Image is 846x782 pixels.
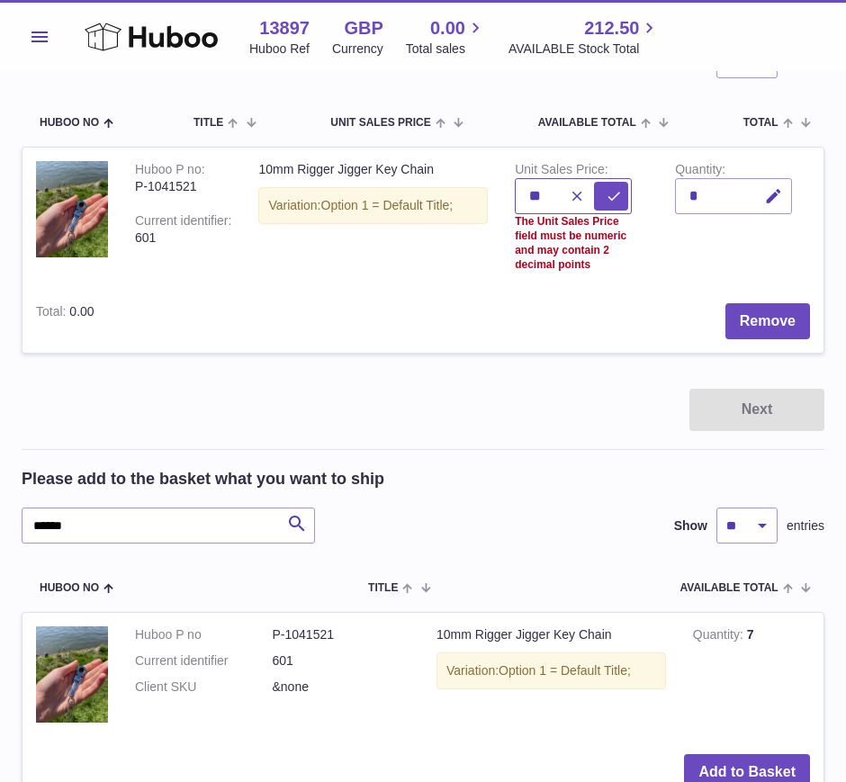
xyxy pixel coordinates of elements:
[680,582,778,594] span: AVAILABLE Total
[135,229,231,247] div: 601
[508,16,661,58] a: 212.50 AVAILABLE Stock Total
[40,117,99,129] span: Huboo no
[693,627,747,646] strong: Quantity
[36,161,108,257] img: 10mm Rigger Jigger Key Chain
[258,187,488,224] div: Variation:
[436,652,666,689] div: Variation:
[515,162,607,181] label: Unit Sales Price
[245,148,501,290] td: 10mm Rigger Jigger Key Chain
[508,40,661,58] span: AVAILABLE Stock Total
[135,679,273,696] dt: Client SKU
[406,16,486,58] a: 0.00 Total sales
[674,517,707,535] label: Show
[423,613,679,741] td: 10mm Rigger Jigger Key Chain
[135,213,231,232] div: Current identifier
[135,162,205,181] div: Huboo P no
[273,652,410,670] dd: 601
[273,626,410,643] dd: P-1041521
[249,40,310,58] div: Huboo Ref
[40,582,99,594] span: Huboo no
[499,663,631,678] span: Option 1 = Default Title;
[368,582,398,594] span: Title
[430,16,465,40] span: 0.00
[743,117,778,129] span: Total
[679,613,823,741] td: 7
[330,117,430,129] span: Unit Sales Price
[36,626,108,723] img: 10mm Rigger Jigger Key Chain
[259,16,310,40] strong: 13897
[36,304,69,323] label: Total
[515,214,632,273] div: The Unit Sales Price field must be numeric and may contain 2 decimal points
[135,626,273,643] dt: Huboo P no
[675,162,725,181] label: Quantity
[22,468,384,490] h2: Please add to the basket what you want to ship
[787,517,824,535] span: entries
[584,16,639,40] span: 212.50
[273,679,410,696] dd: &none
[321,198,454,212] span: Option 1 = Default Title;
[69,304,94,319] span: 0.00
[135,178,231,195] div: P-1041521
[344,16,382,40] strong: GBP
[193,117,223,129] span: Title
[332,40,383,58] div: Currency
[135,652,273,670] dt: Current identifier
[538,117,636,129] span: AVAILABLE Total
[406,40,486,58] span: Total sales
[725,303,810,340] button: Remove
